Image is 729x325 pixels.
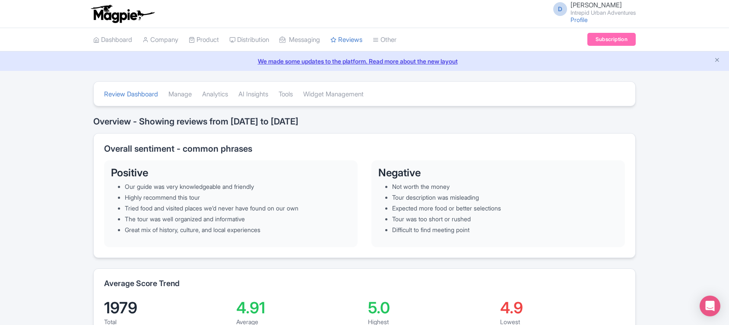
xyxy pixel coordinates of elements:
[238,83,268,106] a: AI Insights
[104,83,158,106] a: Review Dashboard
[571,10,636,16] small: Intrepid Urban Adventures
[587,33,636,46] a: Subscription
[189,28,219,52] a: Product
[104,279,180,288] h2: Average Score Trend
[303,83,364,106] a: Widget Management
[5,57,724,66] a: We made some updates to the platform. Read more about the new layout
[392,225,618,234] li: Difficult to find meeting point
[143,28,178,52] a: Company
[229,28,269,52] a: Distribution
[111,167,351,178] h3: Positive
[392,193,618,202] li: Tour description was misleading
[373,28,396,52] a: Other
[392,204,618,213] li: Expected more food or better selections
[700,296,720,316] div: Open Intercom Messenger
[279,28,320,52] a: Messaging
[93,28,132,52] a: Dashboard
[104,144,625,153] h2: Overall sentiment - common phrases
[714,56,720,66] button: Close announcement
[368,300,493,315] div: 5.0
[330,28,362,52] a: Reviews
[553,2,567,16] span: D
[125,182,351,191] li: Our guide was very knowledgeable and friendly
[236,300,361,315] div: 4.91
[89,4,156,23] img: logo-ab69f6fb50320c5b225c76a69d11143b.png
[571,1,622,9] span: [PERSON_NAME]
[93,117,636,126] h2: Overview - Showing reviews from [DATE] to [DATE]
[378,167,618,178] h3: Negative
[571,16,588,23] a: Profile
[392,214,618,223] li: Tour was too short or rushed
[202,83,228,106] a: Analytics
[125,214,351,223] li: The tour was well organized and informative
[548,2,636,16] a: D [PERSON_NAME] Intrepid Urban Adventures
[104,300,229,315] div: 1979
[125,193,351,202] li: Highly recommend this tour
[125,225,351,234] li: Great mix of history, culture, and local experiences
[279,83,293,106] a: Tools
[168,83,192,106] a: Manage
[392,182,618,191] li: Not worth the money
[500,300,625,315] div: 4.9
[125,204,351,213] li: Tried food and visited places we’d never have found on our own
